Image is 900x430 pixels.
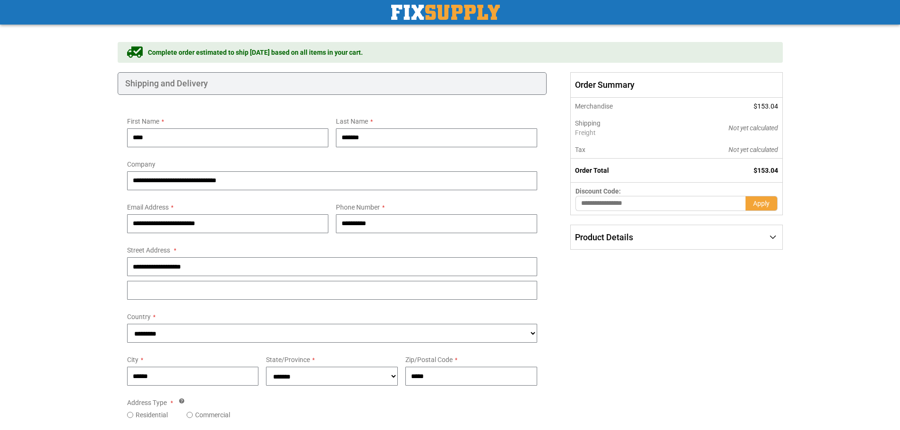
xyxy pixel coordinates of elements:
[336,118,368,125] span: Last Name
[127,246,170,254] span: Street Address
[148,48,363,57] span: Complete order estimated to ship [DATE] based on all items in your cart.
[575,167,609,174] strong: Order Total
[127,118,159,125] span: First Name
[127,203,169,211] span: Email Address
[729,124,778,132] span: Not yet calculated
[754,167,778,174] span: $153.04
[127,160,155,168] span: Company
[127,313,151,320] span: Country
[570,72,782,98] span: Order Summary
[575,128,660,137] span: Freight
[746,196,778,211] button: Apply
[391,5,500,20] a: store logo
[753,200,770,207] span: Apply
[336,203,380,211] span: Phone Number
[754,102,778,110] span: $153.04
[127,399,167,406] span: Address Type
[118,72,547,95] div: Shipping and Delivery
[729,146,778,153] span: Not yet calculated
[571,98,665,115] th: Merchandise
[127,356,138,363] span: City
[575,187,621,195] span: Discount Code:
[195,410,230,420] label: Commercial
[136,410,168,420] label: Residential
[575,119,600,127] span: Shipping
[405,356,453,363] span: Zip/Postal Code
[266,356,310,363] span: State/Province
[575,232,633,242] span: Product Details
[571,141,665,159] th: Tax
[391,5,500,20] img: Fix Industrial Supply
